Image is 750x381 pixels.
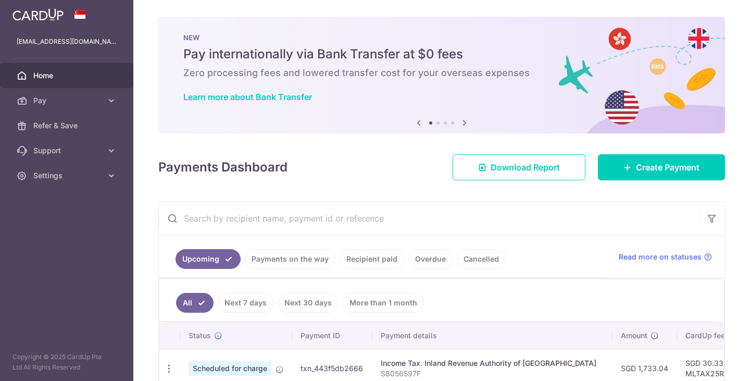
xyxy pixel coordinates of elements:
p: [EMAIL_ADDRESS][DOMAIN_NAME] [17,36,117,47]
th: Payment ID [292,322,372,349]
span: Pay [33,95,102,106]
a: All [176,293,214,313]
span: Status [189,330,211,341]
p: NEW [183,33,700,42]
h4: Payments Dashboard [158,158,287,177]
img: Bank transfer banner [158,17,725,133]
span: Home [33,70,102,81]
span: Settings [33,170,102,181]
a: Upcoming [176,249,241,269]
span: Read more on statuses [619,252,702,262]
a: Download Report [453,154,585,180]
th: Payment details [372,322,612,349]
a: Create Payment [598,154,725,180]
span: Support [33,145,102,156]
p: S8056597F [381,368,604,379]
span: Amount [621,330,647,341]
span: Download Report [491,161,560,174]
span: Scheduled for charge [189,361,271,376]
img: CardUp [12,8,64,21]
span: Refer & Save [33,120,102,131]
h6: Zero processing fees and lowered transfer cost for your overseas expenses [183,67,700,79]
a: Read more on statuses [619,252,712,262]
a: Next 7 days [218,293,273,313]
h5: Pay internationally via Bank Transfer at $0 fees [183,46,700,63]
a: More than 1 month [343,293,424,313]
a: Cancelled [457,249,506,269]
span: Create Payment [636,161,699,174]
input: Search by recipient name, payment id or reference [159,202,699,235]
a: Recipient paid [340,249,404,269]
div: Income Tax. Inland Revenue Authority of [GEOGRAPHIC_DATA] [381,358,604,368]
a: Overdue [408,249,453,269]
span: CardUp fee [685,330,725,341]
a: Next 30 days [278,293,339,313]
a: Learn more about Bank Transfer [183,92,312,102]
a: Payments on the way [245,249,335,269]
